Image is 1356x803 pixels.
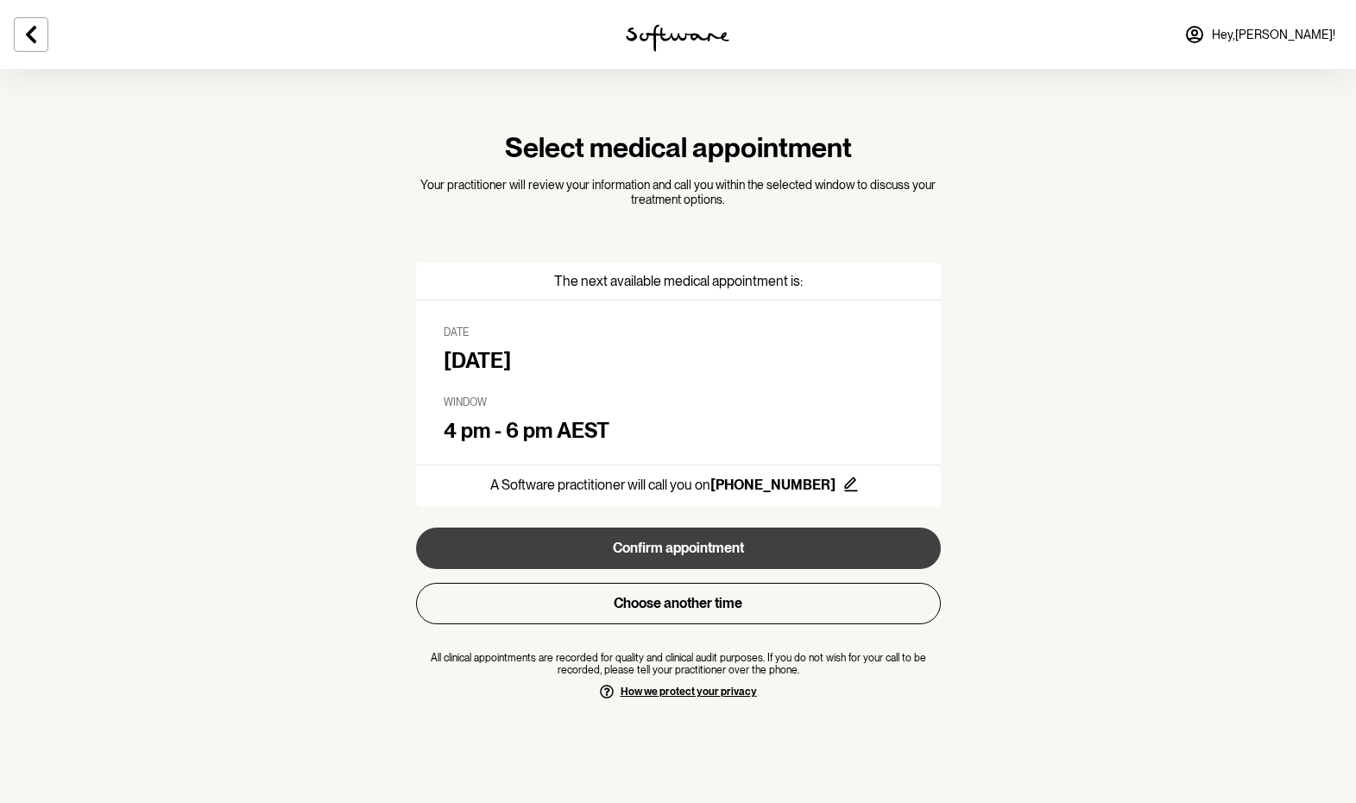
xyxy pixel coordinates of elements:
h3: Select medical appointment [416,131,941,164]
span: Window [444,396,487,408]
img: software logo [626,24,729,52]
button: Choose another time [416,583,941,624]
span: Hey, [PERSON_NAME] ! [1212,28,1335,42]
p: A Software practitioner will call you on [490,476,867,496]
span: Date [444,326,469,338]
p: Your practitioner will review your information and call you within the selected window to discuss... [416,178,941,207]
strong: [PHONE_NUMBER] [710,477,836,493]
p: The next available medical appointment is: [416,273,941,289]
span: All clinical appointments are recorded for quality and clinical audit purposes. If you do not wis... [416,652,941,677]
button: Confirm appointment [416,528,941,569]
h4: [DATE] [444,349,913,374]
span: How we protect your privacy [621,686,757,698]
h4: 4 pm - 6 pm AEST [444,419,913,444]
a: Hey,[PERSON_NAME]! [1174,14,1346,55]
button: How we protect your privacy [600,685,757,699]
